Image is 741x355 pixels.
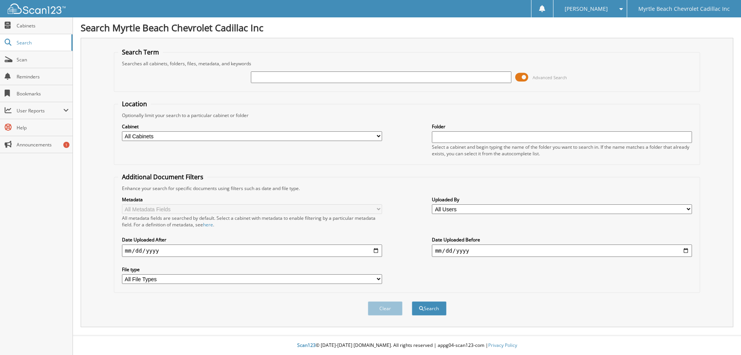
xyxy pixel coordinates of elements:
[702,318,741,355] iframe: Chat Widget
[17,22,69,29] span: Cabinets
[118,48,163,56] legend: Search Term
[297,342,316,348] span: Scan123
[122,236,382,243] label: Date Uploaded After
[432,123,692,130] label: Folder
[432,144,692,157] div: Select a cabinet and begin typing the name of the folder you want to search in. If the name match...
[488,342,517,348] a: Privacy Policy
[17,56,69,63] span: Scan
[17,39,68,46] span: Search
[368,301,403,316] button: Clear
[63,142,69,148] div: 1
[412,301,447,316] button: Search
[118,100,151,108] legend: Location
[533,75,567,80] span: Advanced Search
[118,60,696,67] div: Searches all cabinets, folders, files, metadata, and keywords
[17,73,69,80] span: Reminders
[17,90,69,97] span: Bookmarks
[432,196,692,203] label: Uploaded By
[122,123,382,130] label: Cabinet
[118,112,696,119] div: Optionally limit your search to a particular cabinet or folder
[203,221,213,228] a: here
[122,266,382,273] label: File type
[565,7,608,11] span: [PERSON_NAME]
[122,215,382,228] div: All metadata fields are searched by default. Select a cabinet with metadata to enable filtering b...
[122,245,382,257] input: start
[118,173,207,181] legend: Additional Document Filters
[432,245,692,257] input: end
[81,21,733,34] h1: Search Myrtle Beach Chevrolet Cadillac Inc
[17,124,69,131] span: Help
[638,7,730,11] span: Myrtle Beach Chevrolet Cadillac Inc
[122,196,382,203] label: Metadata
[17,107,63,114] span: User Reports
[432,236,692,243] label: Date Uploaded Before
[73,336,741,355] div: © [DATE]-[DATE] [DOMAIN_NAME]. All rights reserved | appg04-scan123-com |
[8,3,66,14] img: scan123-logo-white.svg
[17,141,69,148] span: Announcements
[118,185,696,192] div: Enhance your search for specific documents using filters such as date and file type.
